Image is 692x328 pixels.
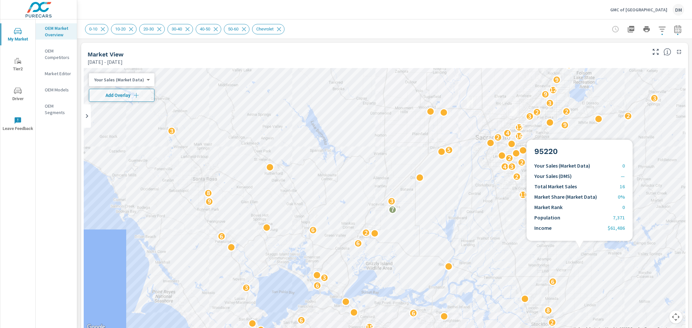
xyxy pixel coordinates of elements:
[196,27,214,31] span: 40-50
[656,23,669,36] button: Apply Filters
[224,27,242,31] span: 50-60
[652,94,656,102] p: 3
[89,77,149,83] div: Your Sales (Market Data)
[36,69,77,78] div: Market Editor
[89,89,154,102] button: Add Overlay
[528,112,531,120] p: 3
[2,57,33,73] span: Tier2
[170,127,173,135] p: 3
[411,309,415,317] p: 6
[673,4,684,16] div: DM
[505,129,509,137] p: 4
[85,27,101,31] span: 0-10
[543,90,547,98] p: 9
[322,274,326,281] p: 3
[196,24,221,34] div: 40-50
[220,232,223,240] p: 6
[674,47,684,57] button: Minimize Widget
[140,27,158,31] span: 20-30
[2,27,33,43] span: My Market
[640,23,653,36] button: Print Report
[92,92,152,99] span: Add Overlay
[168,27,186,31] span: 30-40
[36,101,77,117] div: OEM Segments
[139,24,165,34] div: 20-30
[551,278,554,286] p: 6
[565,108,568,115] p: 2
[535,108,539,116] p: 2
[507,154,511,162] p: 2
[671,23,684,36] button: Select Date Range
[111,27,129,31] span: 10-20
[311,226,315,234] p: 6
[45,48,72,61] p: OEM Competitors
[0,19,35,139] div: nav menu
[516,132,523,140] p: 16
[36,23,77,40] div: OEM Market Overview
[85,24,108,34] div: 0-10
[299,316,303,324] p: 6
[252,24,285,34] div: Chevrolet
[88,51,124,58] h5: Market View
[550,86,557,94] p: 12
[244,284,248,291] p: 3
[364,229,368,237] p: 2
[515,173,518,181] p: 2
[663,48,671,56] span: Find the biggest opportunities in your market for your inventory. Understand by postal code where...
[88,58,123,66] p: [DATE] - [DATE]
[207,197,211,205] p: 9
[36,46,77,62] div: OEM Competitors
[503,163,506,170] p: 4
[610,7,667,13] p: GMC of [GEOGRAPHIC_DATA]
[94,77,144,83] p: Your Sales (Market Data)
[45,70,72,77] p: Market Editor
[555,76,558,84] p: 9
[625,23,637,36] button: "Export Report to PDF"
[2,117,33,133] span: Leave Feedback
[563,121,566,129] p: 9
[2,87,33,103] span: Driver
[520,158,523,166] p: 2
[111,24,137,34] div: 10-20
[510,163,514,170] p: 3
[650,47,661,57] button: Make Fullscreen
[167,24,193,34] div: 30-40
[206,189,210,197] p: 8
[515,123,522,131] p: 12
[447,146,451,154] p: 5
[391,205,394,213] p: 7
[626,112,630,120] p: 2
[546,306,550,314] p: 8
[519,191,526,198] p: 11
[315,282,319,289] p: 6
[45,25,72,38] p: OEM Market Overview
[390,197,393,205] p: 3
[36,85,77,95] div: OEM Models
[496,133,500,141] p: 2
[45,103,72,116] p: OEM Segments
[45,87,72,93] p: OEM Models
[224,24,249,34] div: 50-60
[548,99,552,107] p: 3
[356,239,360,247] p: 6
[252,27,277,31] span: Chevrolet
[669,310,682,323] button: Map camera controls
[550,319,554,326] p: 2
